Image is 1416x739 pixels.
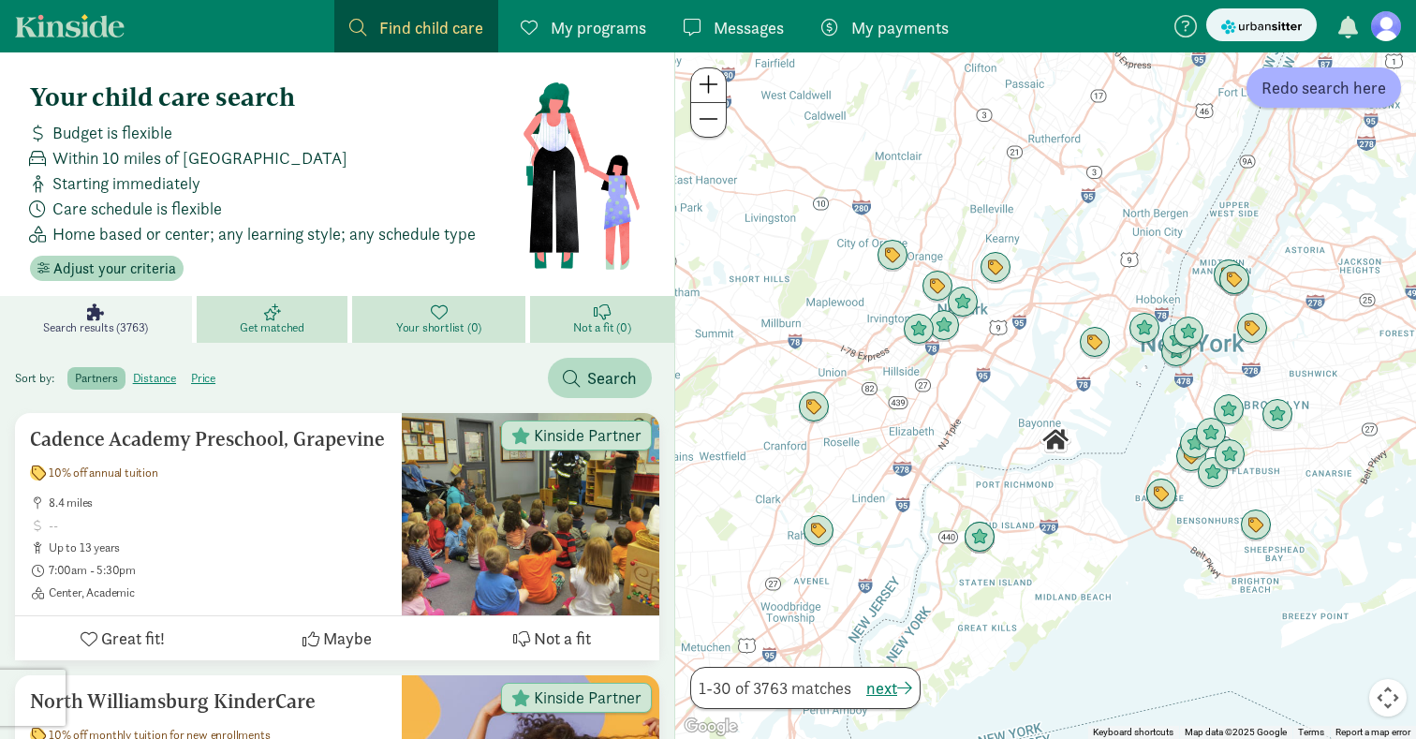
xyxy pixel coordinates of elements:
[1197,457,1229,489] div: Click to see details
[866,675,912,701] button: next
[43,320,148,335] span: Search results (3763)
[15,14,125,37] a: Kinside
[1040,424,1071,456] div: Click to see details
[49,540,387,555] span: up to 13 years
[1298,727,1324,737] a: Terms (opens in new tab)
[530,296,674,343] a: Not a fit (0)
[240,320,304,335] span: Get matched
[851,15,949,40] span: My payments
[1213,259,1245,291] div: Click to see details
[534,689,642,706] span: Kinside Partner
[1218,264,1250,296] div: Click to see details
[1173,317,1204,348] div: Click to see details
[1128,313,1160,345] div: Click to see details
[699,675,851,701] span: 1-30 of 3763 matches
[396,320,481,335] span: Your shortlist (0)
[1213,394,1245,426] div: Click to see details
[1079,327,1111,359] div: Click to see details
[229,616,444,660] button: Maybe
[52,120,172,145] span: Budget is flexible
[30,690,387,713] h5: North Williamsburg KinderCare
[52,196,222,221] span: Care schedule is flexible
[587,365,637,391] span: Search
[1369,679,1407,717] button: Map camera controls
[1179,428,1211,460] div: Click to see details
[534,427,642,444] span: Kinside Partner
[964,522,996,554] div: Click to see details
[30,82,522,112] h4: Your child care search
[922,271,953,303] div: Click to see details
[67,367,125,390] label: partners
[323,626,372,651] span: Maybe
[714,15,784,40] span: Messages
[49,563,387,578] span: 7:00am - 5:30pm
[49,585,387,600] span: Center, Academic
[1240,510,1272,541] div: Click to see details
[803,515,834,547] div: Click to see details
[1195,418,1227,450] div: Click to see details
[49,495,387,510] span: 8.4 miles
[1185,727,1287,737] span: Map data ©2025 Google
[980,252,1011,284] div: Click to see details
[1335,727,1410,737] a: Report a map error
[928,310,960,342] div: Click to see details
[798,392,830,423] div: Click to see details
[680,715,742,739] img: Google
[1170,320,1202,352] div: Click to see details
[52,221,476,246] span: Home based or center; any learning style; any schedule type
[352,296,529,343] a: Your shortlist (0)
[1261,399,1293,431] div: Click to see details
[1145,479,1177,510] div: Click to see details
[1214,439,1246,471] div: Click to see details
[30,256,184,282] button: Adjust your criteria
[947,287,979,318] div: Click to see details
[573,320,630,335] span: Not a fit (0)
[15,370,65,386] span: Sort by:
[1175,441,1207,473] div: Click to see details
[101,626,165,651] span: Great fit!
[1093,726,1173,739] button: Keyboard shortcuts
[197,296,353,343] a: Get matched
[877,240,908,272] div: Click to see details
[184,367,223,390] label: price
[903,314,935,346] div: Click to see details
[125,367,184,390] label: distance
[1221,17,1302,37] img: urbansitter_logo_small.svg
[551,15,646,40] span: My programs
[30,428,387,451] h5: Cadence Academy Preschool, Grapevine
[548,358,652,398] button: Search
[53,258,176,280] span: Adjust your criteria
[680,715,742,739] a: Open this area in Google Maps (opens a new window)
[1160,336,1192,368] div: Click to see details
[15,616,229,660] button: Great fit!
[52,170,200,196] span: Starting immediately
[52,145,347,170] span: Within 10 miles of [GEOGRAPHIC_DATA]
[49,466,158,480] span: 10% off annual tuition
[534,626,591,651] span: Not a fit
[445,616,659,660] button: Not a fit
[1261,75,1386,100] span: Redo search here
[1246,67,1401,108] button: Redo search here
[1161,324,1193,356] div: Click to see details
[1236,313,1268,345] div: Click to see details
[379,15,483,40] span: Find child care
